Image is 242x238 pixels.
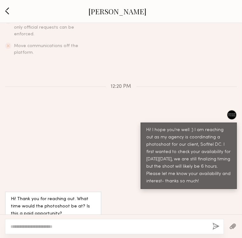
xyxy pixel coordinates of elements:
[14,19,94,36] span: Expect verbal commitments to hold - only official requests can be enforced.
[14,44,78,55] span: Move communications off the platform.
[111,84,131,89] span: 12:20 PM
[146,127,231,185] div: Hi! I hope you're well :) I am reaching out as my agency is coordinating a photoshoot for our cli...
[88,6,146,16] a: [PERSON_NAME]
[11,196,96,218] div: Hi! Thank you for reaching out. What time would the photoshoot be at? Is this a paid opportunity?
